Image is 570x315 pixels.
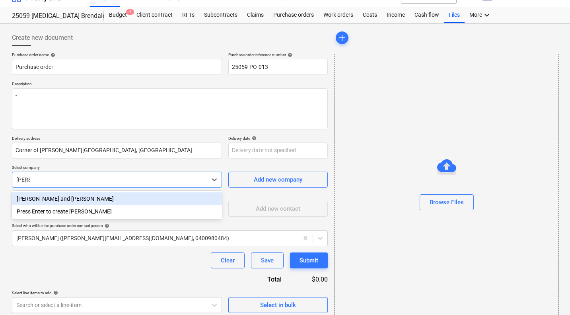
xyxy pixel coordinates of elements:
[286,53,292,57] span: help
[358,7,382,23] a: Costs
[211,252,245,268] button: Clear
[221,255,235,266] div: Clear
[242,7,268,23] a: Claims
[52,290,58,295] span: help
[12,223,328,228] div: Select who will be the purchase order contact person
[12,136,222,143] p: Delivery address
[126,9,134,15] span: 2
[228,143,328,158] input: Delivery date not specified
[224,275,294,284] div: Total
[132,7,177,23] a: Client contract
[228,59,328,75] input: Order number
[250,136,257,141] span: help
[199,7,242,23] a: Subcontracts
[104,7,132,23] a: Budget2
[482,10,492,20] i: keyboard_arrow_down
[12,59,222,75] input: Document name
[103,223,109,228] span: help
[228,136,328,141] div: Delivery date
[12,88,328,129] textarea: -
[12,12,95,20] div: 25059 [MEDICAL_DATA] Brendale Re-roof and New Shed
[530,277,570,315] iframe: Chat Widget
[12,143,222,158] input: Delivery address
[382,7,410,23] a: Income
[12,81,328,88] p: Description
[261,255,274,266] div: Save
[465,7,496,23] div: More
[12,205,222,218] div: Press Enter to create [PERSON_NAME]
[228,297,328,313] button: Select in bulk
[12,165,222,172] p: Select company
[251,252,284,268] button: Save
[254,174,302,185] div: Add new company
[12,290,222,295] div: Select line-items to add
[290,252,328,268] button: Submit
[260,300,296,310] div: Select in bulk
[294,275,328,284] div: $0.00
[410,7,444,23] a: Cash flow
[268,7,319,23] a: Purchase orders
[12,52,222,57] div: Purchase order name
[430,197,464,207] div: Browse Files
[228,172,328,188] button: Add new company
[12,192,222,205] div: [PERSON_NAME] and [PERSON_NAME]
[319,7,358,23] a: Work orders
[104,7,132,23] div: Budget
[12,33,73,43] span: Create new document
[420,194,474,210] button: Browse Files
[12,192,222,205] div: Bennett and Bennett
[177,7,199,23] a: RFTs
[444,7,465,23] a: Files
[12,205,222,218] div: Press Enter to create benn
[49,53,55,57] span: help
[228,52,328,57] div: Purchase order reference number
[337,33,347,43] span: add
[300,255,318,266] div: Submit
